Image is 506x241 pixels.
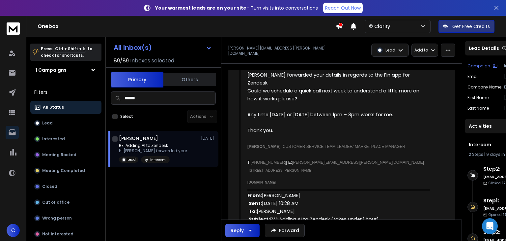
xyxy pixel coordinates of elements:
[247,111,393,118] span: Any time [DATE] or [DATE] between 1pm – 3pm works for me.
[247,144,405,149] a: [PERSON_NAME]| Customer Service Team Leader/ Marketplace Manager
[467,95,489,100] p: First Name
[119,135,158,142] h1: [PERSON_NAME]
[42,200,70,205] p: Out of office
[228,46,340,56] p: [PERSON_NAME][EMAIL_ADDRESS][PERSON_NAME][DOMAIN_NAME]
[414,48,428,53] p: Add to
[438,20,494,33] button: Get Free Credits
[130,57,174,65] h3: Inboxes selected
[265,224,305,237] button: Forward
[30,196,101,209] button: Out of office
[42,231,73,237] p: Not Interested
[7,22,20,35] img: logo
[36,67,67,73] h1: 1 Campaigns
[469,45,499,52] p: Lead Details
[30,148,101,161] button: Meeting Booked
[469,152,483,157] span: 2 Steps
[42,216,72,221] p: Wrong person
[247,87,421,102] span: Could we schedule a quick call next week to understand a little more on how it works please?
[247,192,262,199] span: From:
[54,45,86,52] span: Ctrl + Shift + k
[467,74,479,79] p: Email
[292,160,424,165] a: [PERSON_NAME][EMAIL_ADDRESS][PERSON_NAME][DOMAIN_NAME]
[30,101,101,114] button: All Status
[42,120,53,126] p: Lead
[247,160,424,165] span: T: | E:
[155,5,246,11] strong: Your warmest leads are on your site
[225,224,260,237] button: Reply
[30,132,101,146] button: Interested
[108,41,217,54] button: All Inbox(s)
[325,5,361,11] p: Reach Out Now
[467,106,489,111] p: Last Name
[155,5,318,11] p: – Turn visits into conversations
[114,57,129,65] span: 89 / 89
[247,144,281,149] strong: [PERSON_NAME]
[385,48,395,53] p: Lead
[249,200,262,207] strong: Sent:
[119,148,187,154] p: Hi [PERSON_NAME] forwarded your
[482,218,498,234] div: Open Intercom Messenger
[323,3,363,13] a: Reach Out Now
[114,44,152,51] h1: All Inbox(s)
[249,168,312,172] a: [STREET_ADDRESS][PERSON_NAME]
[467,85,501,90] p: Company Name
[250,160,286,165] a: [PHONE_NUMBER]
[247,180,276,184] span: [DOMAIN_NAME]
[30,117,101,130] button: Lead
[42,152,76,157] p: Meeting Booked
[247,127,273,134] span: Thank you.
[38,22,336,30] h1: Onebox
[42,184,57,189] p: Closed
[163,72,216,87] button: Others
[467,63,497,69] button: Campaign
[467,63,490,69] p: Campaign
[120,114,133,119] label: Select
[41,46,92,59] p: Press to check for shortcuts.
[30,212,101,225] button: Wrong person
[249,208,257,215] strong: To:
[127,157,136,162] p: Lead
[249,216,270,223] strong: Subject:
[150,157,166,162] p: Intercom
[452,23,490,30] p: Get Free Credits
[119,143,187,148] p: RE: Adding AI to Zendesk
[7,224,20,237] button: C
[30,87,101,97] h3: Filters
[30,180,101,193] button: Closed
[30,63,101,77] button: 1 Campaigns
[247,178,276,186] a: [DOMAIN_NAME]
[247,72,411,86] span: [PERSON_NAME] forwarded your details in regards to the Fin app for Zendesk.
[111,72,163,87] button: Primary
[30,227,101,241] button: Not Interested
[201,136,216,141] p: [DATE]
[42,168,85,173] p: Meeting Completed
[231,227,244,234] div: Reply
[30,164,101,177] button: Meeting Completed
[43,105,64,110] p: All Status
[369,23,393,30] p: © Clarity
[42,136,65,142] p: Interested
